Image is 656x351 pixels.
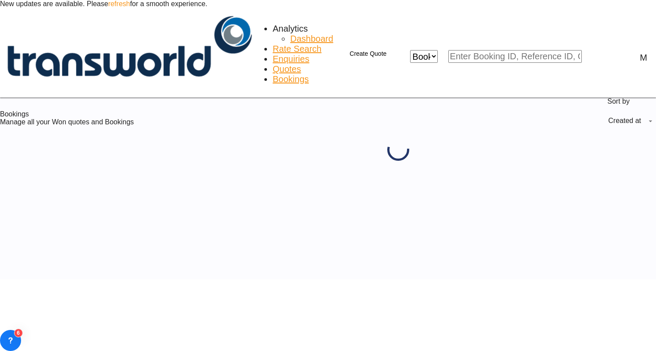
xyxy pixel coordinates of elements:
div: Created at [608,117,641,124]
a: Dashboard [290,34,333,44]
div: icon-magnify [592,51,603,62]
span: Sort by [607,98,630,105]
a: Rate Search [273,44,321,54]
a: Quotes [273,64,301,74]
div: M [640,53,647,63]
span: icon-close [400,50,410,63]
a: Enquiries [273,54,309,64]
a: Bookings [273,74,309,84]
button: icon-plus 400-fgCreate Quote [335,45,391,63]
md-icon: icon-chevron-down [438,51,448,62]
md-icon: icon-close [400,51,410,61]
md-icon: icon-magnify [582,51,592,62]
span: Dashboard [290,34,333,43]
input: Enter Booking ID, Reference ID, Order ID [448,50,582,63]
span: icon-magnify [582,50,592,63]
span: Help [612,52,622,63]
div: Analytics [273,24,308,34]
md-icon: icon-plus 400-fg [339,49,350,59]
span: Analytics [273,24,308,33]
